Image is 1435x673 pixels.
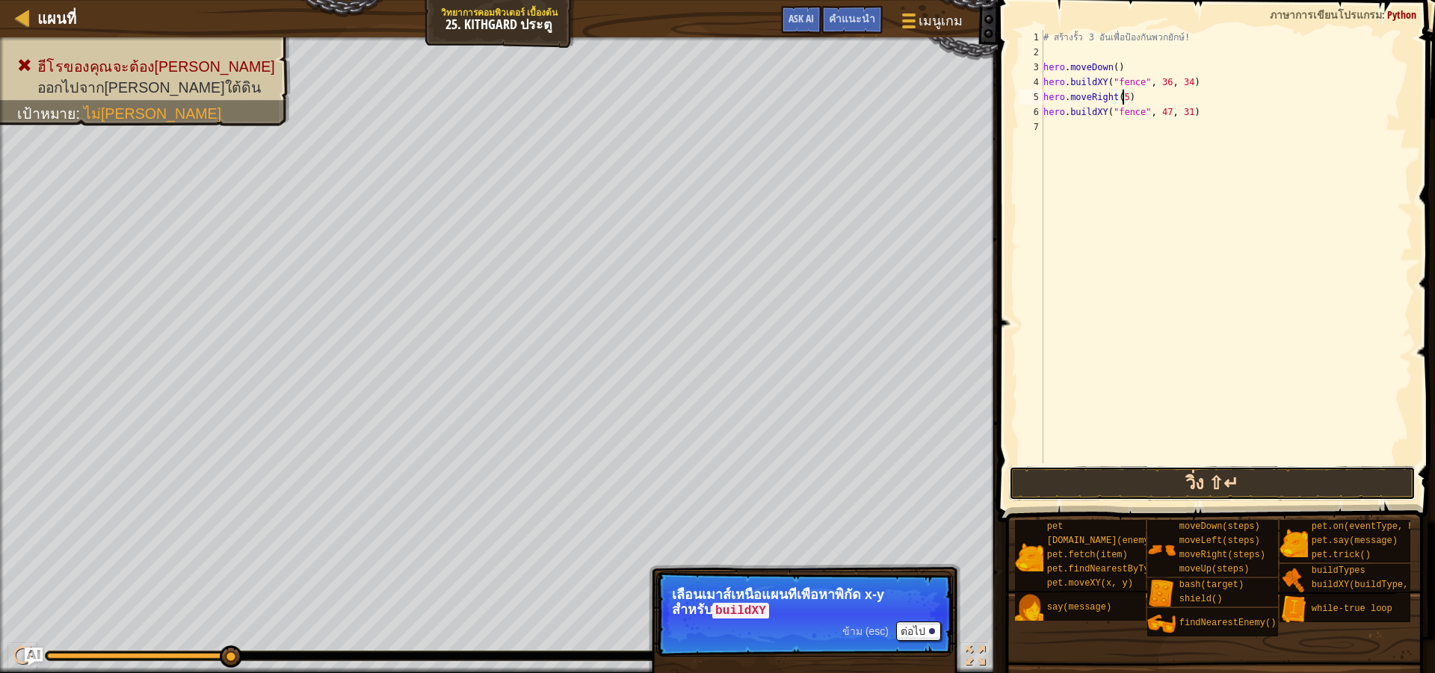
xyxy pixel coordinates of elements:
button: Ask AI [781,6,821,34]
div: 7 [1019,120,1043,134]
img: portrait.png [1147,610,1176,638]
img: portrait.png [1280,595,1308,624]
span: pet.moveXY(x, y) [1047,578,1133,589]
span: moveDown(steps) [1179,521,1260,532]
span: : [76,105,84,122]
span: pet.fetch(item) [1047,550,1128,560]
div: 3 [1019,60,1043,75]
img: portrait.png [1280,565,1308,594]
button: Ask AI [25,648,43,666]
span: pet.findNearestByType(type) [1047,564,1192,574]
span: ข้าม (esc) [842,625,889,637]
a: แผนที่ [30,8,76,28]
span: Ask AI [789,11,814,25]
div: 2 [1019,45,1043,60]
div: 6 [1019,105,1043,120]
span: : [1382,7,1387,22]
span: ฮีโรของคุณจะต้อง[PERSON_NAME] [37,58,275,75]
div: 4 [1019,75,1043,90]
span: เป้าหมาย [17,105,75,122]
span: findNearestEnemy() [1179,618,1277,628]
span: ภาษาการเขียนโปรแกรม [1270,7,1382,22]
li: ออกไปจากคุกใต้ดิน [17,77,275,98]
img: portrait.png [1147,580,1176,608]
span: moveUp(steps) [1179,564,1250,574]
span: buildTypes [1312,565,1365,576]
span: [DOMAIN_NAME](enemy) [1047,536,1155,546]
span: pet.say(message) [1312,536,1398,546]
li: ฮีโรของคุณจะต้องอยู่รอด [17,56,275,77]
span: shield() [1179,594,1223,604]
button: ต่อไป [896,621,941,641]
button: สลับเป็นเต็มจอ [960,642,990,673]
div: 1 [1019,30,1043,45]
span: moveLeft(steps) [1179,536,1260,546]
span: เมนูเกม [919,11,963,31]
span: pet.trick() [1312,550,1371,560]
p: เลื่อนเมาส์เหนือแผนที่เพื่อหาพิกัด x-y สำหรับ [672,587,937,618]
img: portrait.png [1147,536,1176,564]
span: แผนที่ [37,8,76,28]
span: ออกไปจาก[PERSON_NAME]ใต้ดิน [37,79,262,96]
span: คำแนะนำ [829,11,875,25]
span: moveRight(steps) [1179,550,1265,560]
span: bash(target) [1179,580,1244,590]
button: เมนูเกม [890,6,972,41]
span: say(message) [1047,602,1111,612]
img: portrait.png [1015,594,1043,622]
img: portrait.png [1280,529,1308,557]
span: ไม่[PERSON_NAME] [84,105,221,122]
button: วิ่ง ⇧↵ [1009,466,1416,500]
button: Ctrl + P: Play [7,642,37,673]
img: portrait.png [1015,543,1043,571]
div: 5 [1019,90,1043,105]
code: buildXY [712,603,769,619]
span: while-true loop [1312,604,1392,614]
span: Python [1387,7,1416,22]
span: pet [1047,521,1064,532]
